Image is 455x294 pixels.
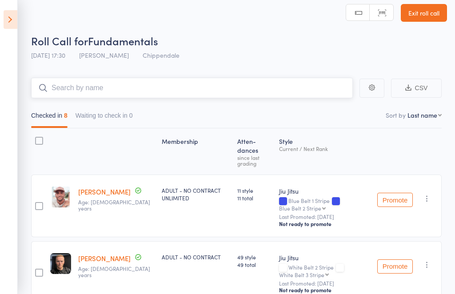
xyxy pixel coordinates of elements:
button: Checked in8 [31,107,68,128]
div: Last name [407,111,437,119]
span: Fundamentals [88,33,158,48]
div: White Belt 2 Stripe [279,264,370,278]
div: Current / Next Rank [279,146,370,151]
div: Blue Belt 2 Stripe [279,205,321,211]
span: [PERSON_NAME] [79,51,129,60]
label: Sort by [386,111,406,119]
a: [PERSON_NAME] [78,187,131,196]
span: 49 style [237,253,272,261]
div: ADULT - NO CONTRACT [162,253,230,261]
div: Blue Belt 1 Stripe [279,198,370,211]
div: Not ready to promote [279,286,370,294]
div: Atten­dances [234,132,275,171]
small: Last Promoted: [DATE] [279,280,370,286]
span: 49 total [237,261,272,268]
span: 11 style [237,187,272,194]
button: Promote [377,259,413,274]
span: Roll Call for [31,33,88,48]
div: Jiu Jitsu [279,253,370,262]
img: image1688468516.png [50,187,71,207]
button: Promote [377,193,413,207]
div: Membership [158,132,234,171]
span: Chippendale [143,51,180,60]
span: Age: [DEMOGRAPHIC_DATA] years [78,265,150,278]
span: [DATE] 17:30 [31,51,65,60]
span: 11 total [237,194,272,202]
div: White Belt 3 Stripe [279,272,324,278]
span: Age: [DEMOGRAPHIC_DATA] years [78,198,150,212]
div: since last grading [237,155,272,166]
div: Jiu Jitsu [279,187,370,195]
small: Last Promoted: [DATE] [279,214,370,220]
div: 0 [129,112,133,119]
img: image1737148735.png [50,253,71,274]
div: Style [275,132,374,171]
input: Search by name [31,78,353,98]
a: [PERSON_NAME] [78,254,131,263]
div: 8 [64,112,68,119]
div: ADULT - NO CONTRACT UNLIMITED [162,187,230,202]
button: Waiting to check in0 [76,107,133,128]
a: Exit roll call [401,4,447,22]
button: CSV [391,79,442,98]
div: Not ready to promote [279,220,370,227]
